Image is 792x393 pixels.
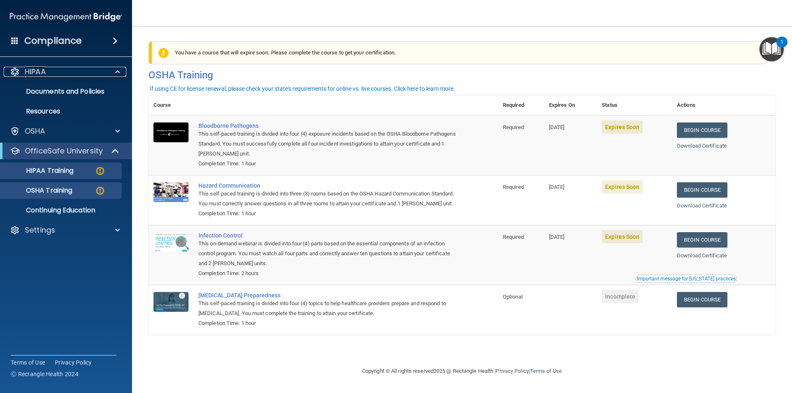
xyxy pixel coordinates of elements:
a: Terms of Use [11,358,45,367]
th: Course [148,95,193,115]
span: Expires Soon [602,230,643,243]
th: Status [597,95,672,115]
a: Privacy Policy [55,358,92,367]
a: Download Certificate [677,143,727,149]
span: [DATE] [549,234,565,240]
a: Begin Course [677,122,727,138]
th: Actions [672,95,775,115]
div: Important message for [US_STATE] practices [637,276,736,281]
span: [DATE] [549,184,565,190]
img: exclamation-circle-solid-warning.7ed2984d.png [158,48,169,58]
div: Completion Time: 1 hour [198,318,457,328]
a: Bloodborne Pathogens [198,122,457,129]
th: Required [498,95,544,115]
a: Begin Course [677,182,727,198]
span: Expires Soon [602,120,643,134]
div: This on-demand webinar is divided into four (4) parts based on the essential components of an inf... [198,239,457,268]
div: This self-paced training is divided into four (4) exposure incidents based on the OSHA Bloodborne... [198,129,457,159]
a: Privacy Policy [496,368,528,374]
p: HIPAA Training [5,167,73,175]
a: Download Certificate [677,252,727,259]
a: Download Certificate [677,202,727,209]
a: HIPAA [10,67,120,77]
button: If using CE for license renewal, please check your state's requirements for online vs. live cours... [148,85,456,93]
h4: Compliance [24,35,82,47]
button: Open Resource Center, 1 new notification [759,37,784,61]
a: [MEDICAL_DATA] Preparedness [198,292,457,299]
span: Ⓒ Rectangle Health 2024 [11,370,78,378]
img: warning-circle.0cc9ac19.png [95,166,105,176]
div: 1 [780,42,783,53]
span: Required [503,184,524,190]
p: Continuing Education [5,206,118,214]
span: Incomplete [602,290,639,303]
p: OSHA [25,126,45,136]
img: warning-circle.0cc9ac19.png [95,186,105,196]
a: OfficeSafe University [10,146,120,156]
p: OSHA Training [5,186,72,195]
a: Begin Course [677,232,727,247]
p: Settings [25,225,55,235]
a: Begin Course [677,292,727,307]
span: [DATE] [549,124,565,130]
span: Required [503,124,524,130]
p: HIPAA [25,67,46,77]
a: Hazard Communication [198,182,457,189]
a: Infection Control [198,232,457,239]
img: PMB logo [10,9,122,25]
button: Read this if you are a dental practitioner in the state of CA [636,275,737,283]
p: Resources [5,107,118,115]
a: Settings [10,225,120,235]
a: Terms of Use [530,368,562,374]
div: You have a course that will expire soon. Please complete the course to get your certification. [152,41,766,64]
span: Optional [503,294,523,300]
div: This self-paced training is divided into four (4) topics to help healthcare providers prepare and... [198,299,457,318]
p: OfficeSafe University [25,146,103,156]
a: OSHA [10,126,120,136]
span: Required [503,234,524,240]
div: If using CE for license renewal, please check your state's requirements for online vs. live cours... [150,86,455,92]
p: Documents and Policies [5,87,118,96]
th: Expires On [544,95,597,115]
div: Completion Time: 1 hour [198,159,457,169]
h4: OSHA Training [148,69,775,81]
div: This self-paced training is divided into three (3) rooms based on the OSHA Hazard Communication S... [198,189,457,209]
span: Expires Soon [602,180,643,193]
div: Completion Time: 2 hours [198,268,457,278]
div: Completion Time: 1 hour [198,209,457,219]
div: Copyright © All rights reserved 2025 @ Rectangle Health | | [311,358,613,384]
